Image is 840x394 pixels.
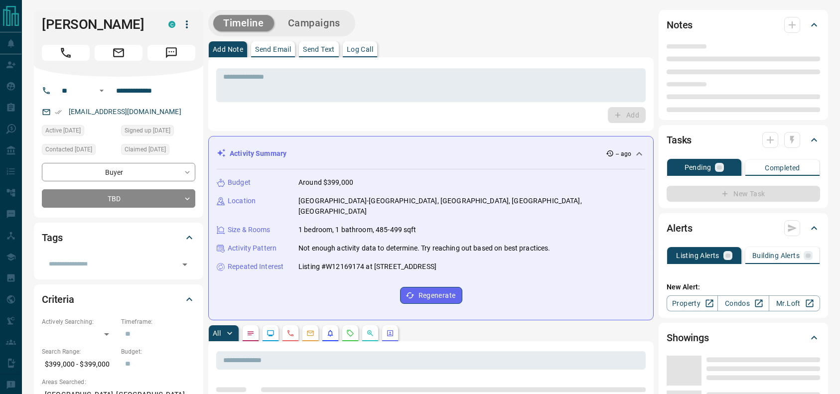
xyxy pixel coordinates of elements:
[286,329,294,337] svg: Calls
[278,15,350,31] button: Campaigns
[228,196,256,206] p: Location
[228,225,271,235] p: Size & Rooms
[213,46,243,53] p: Add Note
[42,163,195,181] div: Buyer
[752,252,800,259] p: Building Alerts
[667,330,709,346] h2: Showings
[303,46,335,53] p: Send Text
[306,329,314,337] svg: Emails
[121,125,195,139] div: Fri Aug 15 2025
[667,326,820,350] div: Showings
[42,226,195,250] div: Tags
[685,164,711,171] p: Pending
[230,148,286,159] p: Activity Summary
[42,291,74,307] h2: Criteria
[42,287,195,311] div: Criteria
[121,347,195,356] p: Budget:
[267,329,275,337] svg: Lead Browsing Activity
[42,16,153,32] h1: [PERSON_NAME]
[69,108,181,116] a: [EMAIL_ADDRESS][DOMAIN_NAME]
[366,329,374,337] svg: Opportunities
[667,13,820,37] div: Notes
[298,243,551,254] p: Not enough activity data to determine. Try reaching out based on best practices.
[676,252,719,259] p: Listing Alerts
[95,45,142,61] span: Email
[125,126,170,135] span: Signed up [DATE]
[667,17,693,33] h2: Notes
[147,45,195,61] span: Message
[217,144,645,163] div: Activity Summary-- ago
[347,46,373,53] p: Log Call
[346,329,354,337] svg: Requests
[667,295,718,311] a: Property
[255,46,291,53] p: Send Email
[42,189,195,208] div: TBD
[42,125,116,139] div: Fri Aug 15 2025
[178,258,192,271] button: Open
[168,21,175,28] div: condos.ca
[42,347,116,356] p: Search Range:
[386,329,394,337] svg: Agent Actions
[42,45,90,61] span: Call
[213,15,274,31] button: Timeline
[45,144,92,154] span: Contacted [DATE]
[400,287,462,304] button: Regenerate
[228,262,283,272] p: Repeated Interest
[96,85,108,97] button: Open
[667,132,692,148] h2: Tasks
[667,220,693,236] h2: Alerts
[765,164,800,171] p: Completed
[213,330,221,337] p: All
[326,329,334,337] svg: Listing Alerts
[667,216,820,240] div: Alerts
[667,128,820,152] div: Tasks
[298,225,417,235] p: 1 bedroom, 1 bathroom, 485-499 sqft
[42,230,62,246] h2: Tags
[45,126,81,135] span: Active [DATE]
[55,109,62,116] svg: Email Verified
[121,144,195,158] div: Sat Aug 16 2025
[42,317,116,326] p: Actively Searching:
[298,262,436,272] p: Listing #W12169174 at [STREET_ADDRESS]
[228,177,251,188] p: Budget
[298,196,645,217] p: [GEOGRAPHIC_DATA]-[GEOGRAPHIC_DATA], [GEOGRAPHIC_DATA], [GEOGRAPHIC_DATA], [GEOGRAPHIC_DATA]
[42,144,116,158] div: Sat Aug 16 2025
[717,295,769,311] a: Condos
[616,149,631,158] p: -- ago
[42,378,195,387] p: Areas Searched:
[769,295,820,311] a: Mr.Loft
[42,356,116,373] p: $399,000 - $399,000
[121,317,195,326] p: Timeframe:
[125,144,166,154] span: Claimed [DATE]
[228,243,277,254] p: Activity Pattern
[667,282,820,292] p: New Alert:
[298,177,353,188] p: Around $399,000
[247,329,255,337] svg: Notes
